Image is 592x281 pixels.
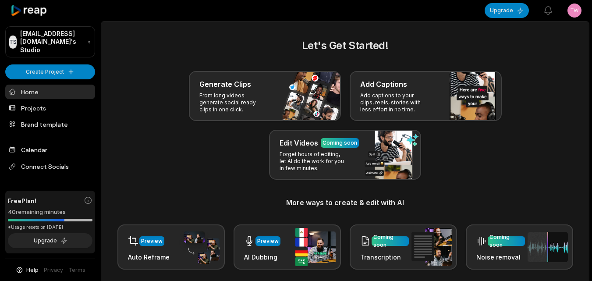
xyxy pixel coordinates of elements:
h2: Let's Get Started! [112,38,578,53]
div: Preview [141,237,163,245]
a: Privacy [44,266,63,274]
a: Home [5,85,95,99]
h3: Add Captions [360,79,407,89]
img: transcription.png [411,228,452,266]
img: noise_removal.png [528,232,568,262]
img: ai_dubbing.png [295,228,336,266]
h3: Auto Reframe [128,253,170,262]
h3: Noise removal [476,253,525,262]
span: Connect Socials [5,159,95,174]
a: Projects [5,101,95,115]
div: *Usage resets on [DATE] [8,224,92,231]
div: Coming soon [489,233,523,249]
div: Coming soon [323,139,357,147]
button: Help [15,266,39,274]
div: TS [9,36,17,49]
h3: AI Dubbing [244,253,280,262]
div: 40 remaining minutes [8,208,92,217]
p: [EMAIL_ADDRESS][DOMAIN_NAME]'s Studio [20,30,84,54]
a: Brand template [5,117,95,132]
span: Free Plan! [8,196,36,205]
span: Help [26,266,39,274]
h3: Generate Clips [199,79,251,89]
h3: More ways to create & edit with AI [112,197,578,208]
img: auto_reframe.png [179,230,220,264]
div: Coming soon [373,233,407,249]
button: Create Project [5,64,95,79]
a: Calendar [5,142,95,157]
button: Upgrade [485,3,529,18]
button: Upgrade [8,233,92,248]
p: Add captions to your clips, reels, stories with less effort in no time. [360,92,428,113]
p: From long videos generate social ready clips in one click. [199,92,267,113]
a: Terms [68,266,85,274]
h3: Transcription [360,253,409,262]
p: Forget hours of editing, let AI do the work for you in few minutes. [280,151,347,172]
div: Preview [257,237,279,245]
h3: Edit Videos [280,138,318,148]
